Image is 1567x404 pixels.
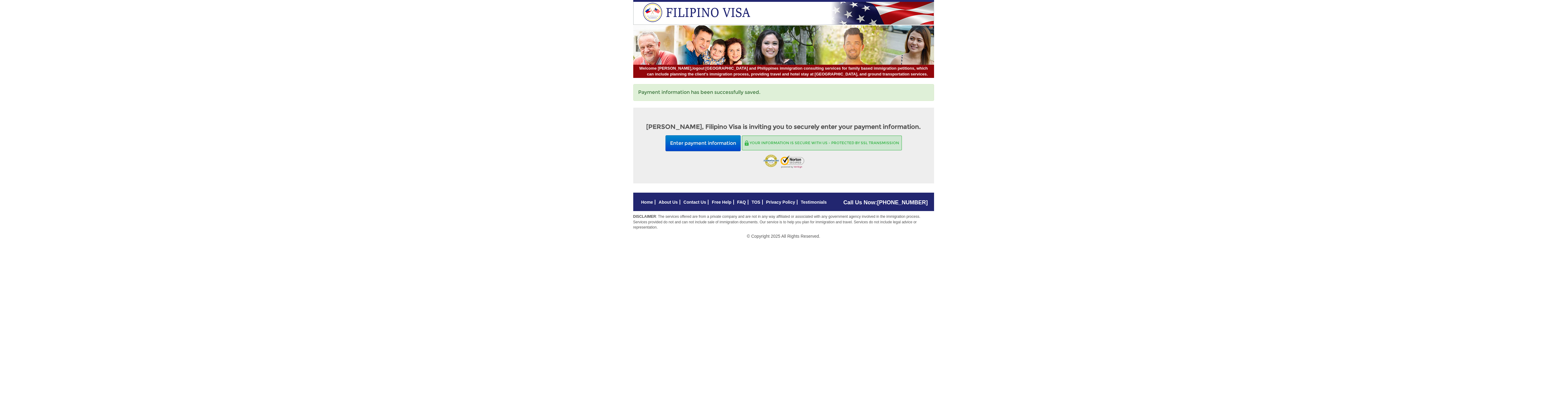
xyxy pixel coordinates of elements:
span: [GEOGRAPHIC_DATA] and Philippines immigration consulting services for family based immigration pe... [639,66,928,77]
img: Secure [745,140,749,146]
a: Home [641,200,653,205]
p: : The services offered are from a private company and are not in any way affiliated or associated... [633,214,934,230]
a: FAQ [737,200,746,205]
a: Testimonials [801,200,827,205]
a: [PHONE_NUMBER] [877,199,928,206]
a: Free Help [712,200,731,205]
span: Your information is secure with us - Protected by SSL transmission [750,140,899,145]
a: logout [692,66,705,71]
span: Welcome [PERSON_NAME], [639,66,705,71]
button: Enter payment information [665,135,741,152]
strong: DISCLAIMER [633,214,656,219]
span: Call Us Now: [843,199,928,206]
strong: [PERSON_NAME], Filipino Visa is inviting you to securely enter your payment information. [646,123,921,130]
p: © Copyright 2025 All Rights Reserved. [633,233,934,239]
a: Privacy Policy [766,200,795,205]
img: Authorize [763,154,779,169]
a: About Us [659,200,678,205]
img: Norton Scured [781,155,804,168]
a: TOS [751,200,760,205]
div: Payment information has been successfully saved. [633,84,934,101]
a: Contact Us [684,200,706,205]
